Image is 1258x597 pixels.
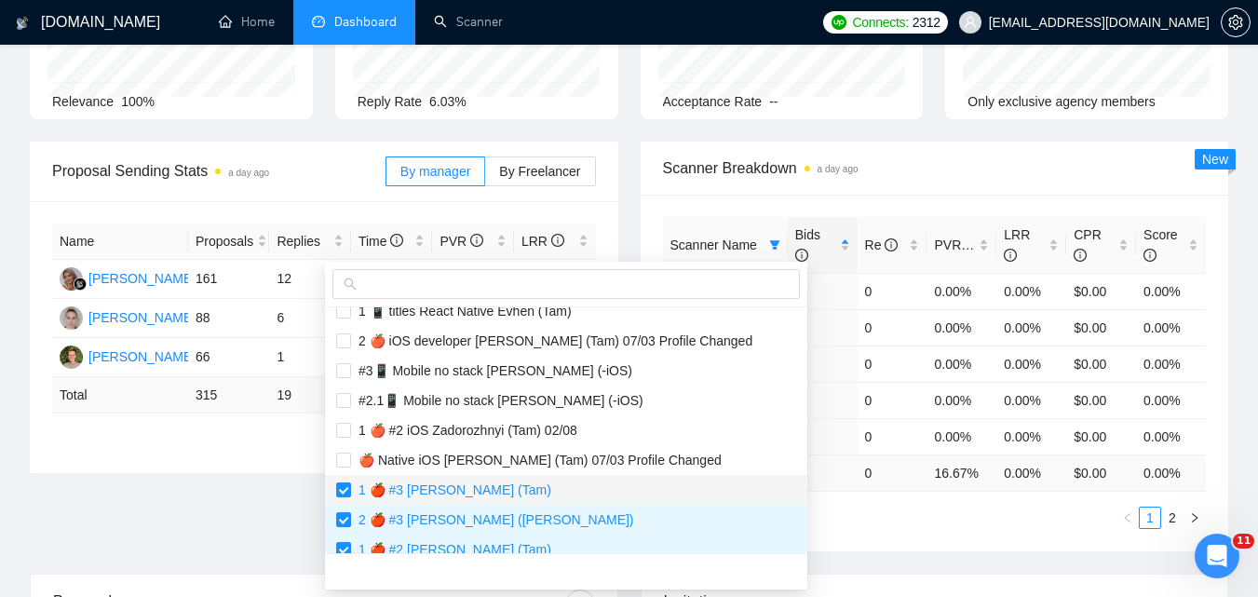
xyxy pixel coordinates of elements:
[996,418,1066,455] td: 0.00%
[663,94,763,109] span: Acceptance Rate
[351,453,722,468] span: 🍎 Native iOS [PERSON_NAME] (Tam) 07/03 Profile Changed
[1122,512,1133,523] span: left
[270,30,307,67] img: Profile image for Dima
[1066,309,1136,346] td: $0.00
[858,455,927,491] td: 0
[351,393,643,408] span: #2.1📱 Mobile no stack [PERSON_NAME] (-iOS)
[996,273,1066,309] td: 0.00%
[788,309,858,346] td: 0
[1184,507,1206,529] li: Next Page
[1136,455,1206,491] td: 0.00 %
[964,16,977,29] span: user
[38,393,311,413] div: Напишіть нам повідомлення
[351,542,551,557] span: 1 🍎 #2 [PERSON_NAME] (Tam)
[188,260,270,299] td: 161
[188,224,270,260] th: Proposals
[1066,382,1136,418] td: $0.00
[88,346,196,367] div: [PERSON_NAME]
[1221,7,1251,37] button: setting
[470,234,483,247] span: info-circle
[188,338,270,377] td: 66
[312,15,325,28] span: dashboard
[1136,382,1206,418] td: 0.00%
[37,35,67,65] img: logo
[1136,418,1206,455] td: 0.00%
[927,346,996,382] td: 0.00%
[344,278,357,291] span: search
[1202,152,1228,167] span: New
[858,309,927,346] td: 0
[927,455,996,491] td: 16.67 %
[858,418,927,455] td: 0
[885,238,898,251] span: info-circle
[858,382,927,418] td: 0
[277,472,344,485] span: Допомога
[351,363,632,378] span: #3📱 Mobile no stack [PERSON_NAME] (-iOS)
[334,14,397,30] span: Dashboard
[228,168,269,178] time: a day ago
[60,270,196,285] a: MC[PERSON_NAME]
[927,382,996,418] td: 0.00%
[52,377,188,414] td: Total
[1066,346,1136,382] td: $0.00
[277,231,330,251] span: Replies
[795,227,820,263] span: Bids
[1116,507,1139,529] button: left
[1066,418,1136,455] td: $0.00
[913,12,940,33] span: 2312
[1189,512,1200,523] span: right
[1066,455,1136,491] td: $ 0.00
[788,382,858,418] td: 0
[927,309,996,346] td: 0.00%
[400,164,470,179] span: By manager
[351,423,577,438] span: 1 🍎 #2 iOS Zadorozhnyi (Tam) 02/08
[60,309,196,324] a: TK[PERSON_NAME]
[1143,227,1178,263] span: Score
[1161,507,1184,529] li: 2
[249,426,372,500] button: Допомога
[440,234,483,249] span: PVR
[996,346,1066,382] td: 0.00%
[788,418,858,455] td: 0
[663,156,1207,180] span: Scanner Breakdown
[219,14,275,30] a: homeHome
[429,94,467,109] span: 6.03%
[37,291,335,354] p: Чим вам допомогти?
[521,234,564,249] span: LRR
[351,304,572,319] span: 1 📱 titles React Native Evhen (Tam)
[1139,507,1161,529] li: 1
[1140,508,1160,528] a: 1
[858,346,927,382] td: 0
[196,231,253,251] span: Proposals
[996,455,1066,491] td: 0.00 %
[1136,273,1206,309] td: 0.00%
[188,299,270,338] td: 88
[858,273,927,309] td: 0
[934,237,978,252] span: PVR
[1221,15,1251,30] a: setting
[788,346,858,382] td: 0
[74,278,87,291] img: gigradar-bm.png
[670,237,757,252] span: Scanner Name
[967,94,1156,109] span: Only exclusive agency members
[1004,227,1030,263] span: LRR
[19,377,354,448] div: Напишіть нам повідомленняЗазвичай ми відповідаємо за хвилину
[60,346,83,369] img: P
[269,338,351,377] td: 1
[852,12,908,33] span: Connects:
[60,348,196,363] a: P[PERSON_NAME]
[320,30,354,63] div: Закрити
[358,94,422,109] span: Reply Rate
[499,164,580,179] span: By Freelancer
[434,14,503,30] a: searchScanner
[138,472,235,485] span: Повідомлення
[1184,507,1206,529] button: right
[1136,309,1206,346] td: 0.00%
[60,267,83,291] img: MC
[1074,227,1102,263] span: CPR
[1066,273,1136,309] td: $0.00
[551,234,564,247] span: info-circle
[16,8,29,38] img: logo
[31,472,92,485] span: Головна
[865,237,899,252] span: Re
